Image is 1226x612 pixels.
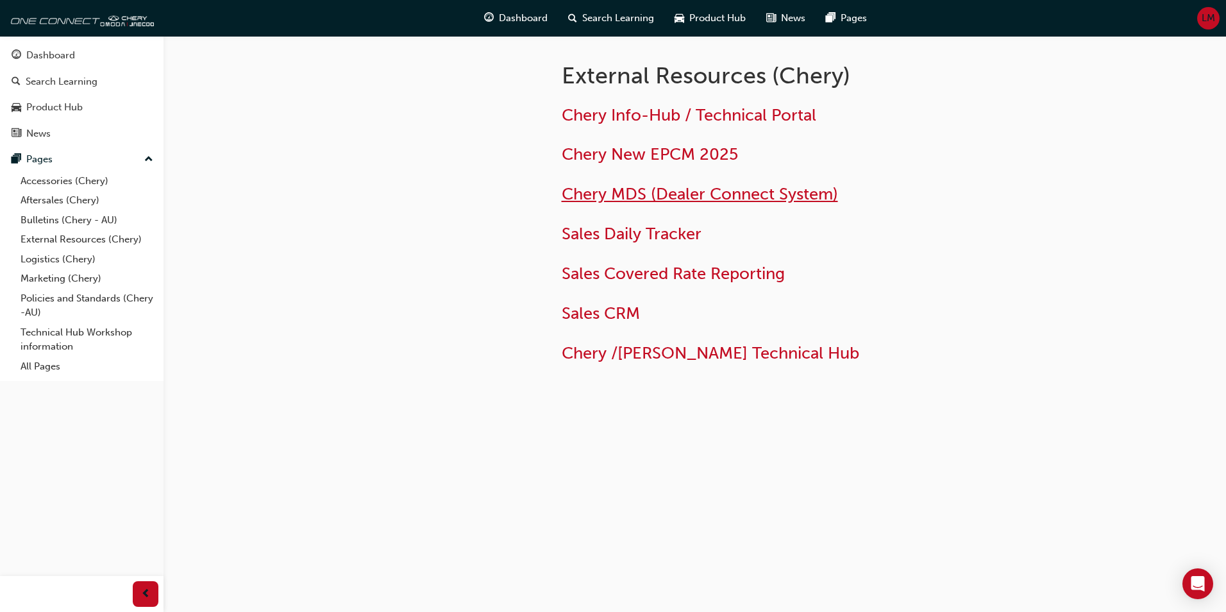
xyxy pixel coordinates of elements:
[15,171,158,191] a: Accessories (Chery)
[562,62,982,90] h1: External Resources (Chery)
[15,323,158,357] a: Technical Hub Workshop information
[562,343,859,363] a: Chery /[PERSON_NAME] Technical Hub
[26,48,75,63] div: Dashboard
[562,144,738,164] a: Chery New EPCM 2025
[5,96,158,119] a: Product Hub
[562,303,640,323] a: Sales CRM
[15,230,158,250] a: External Resources (Chery)
[5,122,158,146] a: News
[562,184,838,204] a: Chery MDS (Dealer Connect System)
[826,10,836,26] span: pages-icon
[141,586,151,602] span: prev-icon
[5,148,158,171] button: Pages
[781,11,805,26] span: News
[15,191,158,210] a: Aftersales (Chery)
[675,10,684,26] span: car-icon
[12,102,21,114] span: car-icon
[26,100,83,115] div: Product Hub
[12,128,21,140] span: news-icon
[15,269,158,289] a: Marketing (Chery)
[562,224,701,244] a: Sales Daily Tracker
[1182,568,1213,599] div: Open Intercom Messenger
[15,250,158,269] a: Logistics (Chery)
[12,76,21,88] span: search-icon
[816,5,877,31] a: pages-iconPages
[26,126,51,141] div: News
[12,154,21,166] span: pages-icon
[558,5,664,31] a: search-iconSearch Learning
[474,5,558,31] a: guage-iconDashboard
[582,11,654,26] span: Search Learning
[664,5,756,31] a: car-iconProduct Hub
[689,11,746,26] span: Product Hub
[15,289,158,323] a: Policies and Standards (Chery -AU)
[756,5,816,31] a: news-iconNews
[15,210,158,230] a: Bulletins (Chery - AU)
[15,357,158,377] a: All Pages
[5,44,158,67] a: Dashboard
[562,264,785,284] a: Sales Covered Rate Reporting
[1197,7,1220,30] button: LM
[5,70,158,94] a: Search Learning
[6,5,154,31] img: oneconnect
[562,105,816,125] a: Chery Info-Hub / Technical Portal
[484,10,494,26] span: guage-icon
[26,152,53,167] div: Pages
[144,151,153,168] span: up-icon
[841,11,867,26] span: Pages
[499,11,548,26] span: Dashboard
[1202,11,1215,26] span: LM
[766,10,776,26] span: news-icon
[568,10,577,26] span: search-icon
[5,41,158,148] button: DashboardSearch LearningProduct HubNews
[12,50,21,62] span: guage-icon
[26,74,97,89] div: Search Learning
